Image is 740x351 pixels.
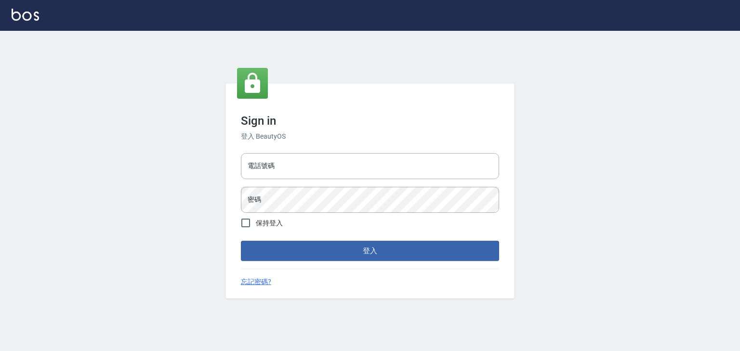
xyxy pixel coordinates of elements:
h3: Sign in [241,114,499,128]
img: Logo [12,9,39,21]
h6: 登入 BeautyOS [241,131,499,142]
span: 保持登入 [256,218,283,228]
button: 登入 [241,241,499,261]
a: 忘記密碼? [241,277,271,287]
